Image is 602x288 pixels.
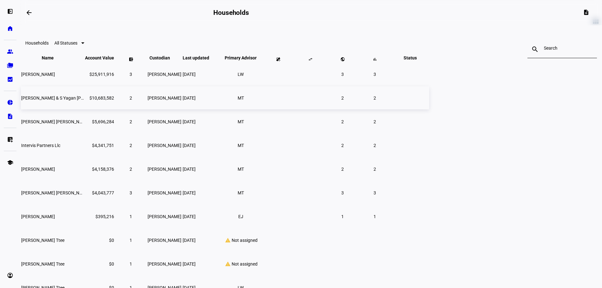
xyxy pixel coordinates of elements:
[85,252,114,275] td: $0
[341,143,344,148] span: 2
[148,143,181,148] span: [PERSON_NAME]
[25,9,33,16] mat-icon: arrow_backwards
[42,55,63,60] span: Name
[374,95,376,101] span: 2
[85,63,114,86] td: $25,911,916
[130,119,132,124] span: 2
[235,69,246,80] li: LW
[21,167,55,172] span: Jessica Droste Yagan
[21,190,90,195] span: Sam Droste Yagan Ttee
[183,55,219,60] span: Last updated
[213,9,249,16] h2: Households
[341,72,344,77] span: 3
[235,211,246,222] li: EJ
[85,134,114,157] td: $4,341,751
[148,95,181,101] span: [PERSON_NAME]
[341,95,344,101] span: 2
[235,140,246,151] li: MT
[130,143,132,148] span: 2
[130,95,132,101] span: 2
[21,72,55,77] span: Christopher H Kohlhardt
[527,46,543,53] mat-icon: search
[7,76,13,83] eth-mat-symbol: bid_landscape
[235,187,246,199] li: MT
[85,181,114,204] td: $4,043,777
[183,72,196,77] span: [DATE]
[4,59,16,72] a: folder_copy
[374,72,376,77] span: 3
[7,8,13,15] eth-mat-symbol: left_panel_open
[130,261,132,267] span: 1
[183,167,196,172] span: [DATE]
[544,46,581,51] input: Search
[130,167,132,172] span: 2
[130,214,132,219] span: 1
[374,214,376,219] span: 1
[85,157,114,181] td: $4,158,376
[85,86,114,109] td: $10,683,582
[7,62,13,69] eth-mat-symbol: folder_copy
[7,272,13,279] eth-mat-symbol: account_circle
[235,92,246,104] li: MT
[130,238,132,243] span: 1
[85,55,114,60] span: Account Value
[130,190,132,195] span: 3
[21,119,90,124] span: Sam Droste Yagan Ttee
[235,116,246,127] li: MT
[148,167,181,172] span: [PERSON_NAME]
[7,113,13,119] eth-mat-symbol: description
[341,119,344,124] span: 2
[25,40,49,46] eth-data-table-title: Households
[235,163,246,175] li: MT
[183,95,196,101] span: [DATE]
[220,55,261,60] span: Primary Advisor
[583,9,589,15] mat-icon: description
[183,214,196,219] span: [DATE]
[374,167,376,172] span: 2
[4,22,16,35] a: home
[4,96,16,109] a: pie_chart
[183,143,196,148] span: [DATE]
[183,238,196,243] span: [DATE]
[374,143,376,148] span: 2
[183,190,196,195] span: [DATE]
[21,143,60,148] span: Intervis Partners Llc
[54,40,77,46] span: All Statuses
[4,110,16,123] a: description
[183,261,196,267] span: [DATE]
[399,55,422,60] span: Status
[220,261,261,267] div: Not assigned
[21,95,111,101] span: J Yagan & S Yagan Ttee
[148,238,181,243] span: [PERSON_NAME]
[85,229,114,252] td: $0
[7,25,13,32] eth-mat-symbol: home
[21,238,64,243] span: Marlene B Grossman Ttee
[148,72,181,77] span: [PERSON_NAME]
[220,237,261,243] div: Not assigned
[85,205,114,228] td: $395,216
[341,167,344,172] span: 2
[224,237,232,243] mat-icon: warning
[224,261,232,267] mat-icon: warning
[149,55,179,60] span: Custodian
[183,119,196,124] span: [DATE]
[148,261,181,267] span: [PERSON_NAME]
[4,45,16,58] a: group
[374,190,376,195] span: 3
[7,136,13,143] eth-mat-symbol: list_alt_add
[21,214,55,219] span: Justina Lai
[85,110,114,133] td: $5,696,284
[130,72,132,77] span: 3
[148,214,181,219] span: [PERSON_NAME]
[341,214,344,219] span: 1
[7,159,13,166] eth-mat-symbol: school
[148,190,181,195] span: [PERSON_NAME]
[4,73,16,86] a: bid_landscape
[148,119,181,124] span: [PERSON_NAME]
[374,119,376,124] span: 2
[7,48,13,55] eth-mat-symbol: group
[7,99,13,106] eth-mat-symbol: pie_chart
[21,261,64,267] span: Marlene B Grossman Ttee
[341,190,344,195] span: 3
